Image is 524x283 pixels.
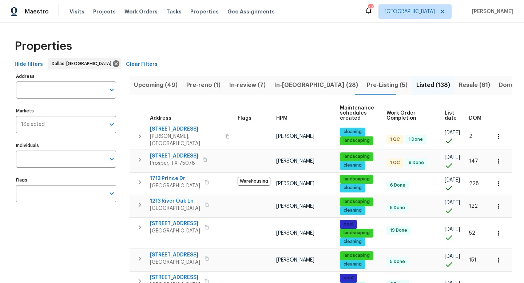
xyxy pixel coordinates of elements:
[387,227,410,234] span: 19 Done
[16,178,116,182] label: Flags
[341,252,373,259] span: landscaping
[341,162,365,168] span: cleaning
[107,119,117,129] button: Open
[445,227,460,232] span: [DATE]
[385,8,435,15] span: [GEOGRAPHIC_DATA]
[387,136,403,143] span: 1 QC
[469,258,476,263] span: 151
[15,43,72,50] span: Properties
[276,258,314,263] span: [PERSON_NAME]
[469,204,478,209] span: 122
[150,133,221,147] span: [PERSON_NAME], [GEOGRAPHIC_DATA]
[186,80,221,90] span: Pre-reno (1)
[25,8,49,15] span: Maestro
[276,204,314,209] span: [PERSON_NAME]
[150,227,200,235] span: [GEOGRAPHIC_DATA]
[48,58,121,69] div: Dallas-[GEOGRAPHIC_DATA]
[469,181,479,186] span: 228
[341,185,365,191] span: cleaning
[367,80,408,90] span: Pre-Listing (5)
[107,85,117,95] button: Open
[387,160,403,166] span: 1 QC
[341,176,373,182] span: landscaping
[150,274,200,281] span: [STREET_ADDRESS]
[469,134,472,139] span: 2
[150,152,198,160] span: [STREET_ADDRESS]
[93,8,116,15] span: Projects
[341,275,356,281] span: pool
[445,130,460,135] span: [DATE]
[387,182,408,188] span: 6 Done
[387,205,408,211] span: 5 Done
[341,154,373,160] span: landscaping
[340,105,374,121] span: Maintenance schedules created
[386,111,432,121] span: Work Order Completion
[229,80,266,90] span: In-review (7)
[16,109,116,113] label: Markets
[445,155,460,160] span: [DATE]
[445,111,457,121] span: List date
[445,200,460,205] span: [DATE]
[276,159,314,164] span: [PERSON_NAME]
[341,230,373,236] span: landscaping
[16,143,116,148] label: Individuals
[469,231,475,236] span: 52
[406,136,426,143] span: 1 Done
[150,198,200,205] span: 1213 River Oak Ln
[276,181,314,186] span: [PERSON_NAME]
[341,137,373,144] span: landscaping
[341,129,365,135] span: cleaning
[107,154,117,164] button: Open
[341,199,373,205] span: landscaping
[341,207,365,214] span: cleaning
[469,116,481,121] span: DOM
[276,231,314,236] span: [PERSON_NAME]
[368,4,373,12] div: 44
[276,116,287,121] span: HPM
[445,178,460,183] span: [DATE]
[15,60,43,69] span: Hide filters
[469,159,478,164] span: 147
[276,134,314,139] span: [PERSON_NAME]
[123,58,160,71] button: Clear Filters
[238,177,270,186] span: Warehousing
[70,8,84,15] span: Visits
[416,80,450,90] span: Listed (138)
[227,8,275,15] span: Geo Assignments
[166,9,182,14] span: Tasks
[150,182,200,190] span: [GEOGRAPHIC_DATA]
[150,160,198,167] span: Prosper, TX 75078
[387,259,408,265] span: 5 Done
[406,160,427,166] span: 8 Done
[107,188,117,199] button: Open
[150,116,171,121] span: Address
[341,239,365,245] span: cleaning
[150,251,200,259] span: [STREET_ADDRESS]
[16,74,116,79] label: Address
[238,116,251,121] span: Flags
[21,121,45,128] span: 1 Selected
[124,8,158,15] span: Work Orders
[190,8,219,15] span: Properties
[52,60,114,67] span: Dallas-[GEOGRAPHIC_DATA]
[150,259,200,266] span: [GEOGRAPHIC_DATA]
[469,8,513,15] span: [PERSON_NAME]
[341,261,365,267] span: cleaning
[150,205,200,212] span: [GEOGRAPHIC_DATA]
[150,125,221,133] span: [STREET_ADDRESS]
[445,254,460,259] span: [DATE]
[150,220,200,227] span: [STREET_ADDRESS]
[134,80,178,90] span: Upcoming (49)
[126,60,158,69] span: Clear Filters
[459,80,490,90] span: Resale (61)
[341,221,356,227] span: pool
[274,80,358,90] span: In-[GEOGRAPHIC_DATA] (28)
[12,58,46,71] button: Hide filters
[150,175,200,182] span: 1713 Prince Dr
